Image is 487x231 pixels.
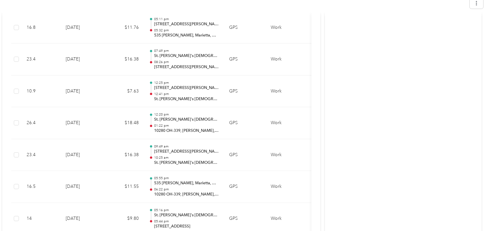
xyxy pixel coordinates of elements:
[154,180,219,186] p: 535 [PERSON_NAME], Marietta, OH 45750, [GEOGRAPHIC_DATA]
[61,44,105,76] td: [DATE]
[105,107,144,139] td: $18.48
[266,171,314,203] td: Work
[21,139,61,171] td: 23.4
[154,208,219,212] p: 05:16 pm
[154,49,219,53] p: 07:49 pm
[224,44,266,76] td: GPS
[61,76,105,108] td: [DATE]
[154,117,219,123] p: St. [PERSON_NAME]'s [DEMOGRAPHIC_DATA]
[154,212,219,218] p: St. [PERSON_NAME]'s [DEMOGRAPHIC_DATA]
[21,12,61,44] td: 16.8
[154,53,219,59] p: St. [PERSON_NAME]'s [DEMOGRAPHIC_DATA]
[154,85,219,91] p: [STREET_ADDRESS][PERSON_NAME]
[154,81,219,85] p: 12:25 pm
[154,144,219,149] p: 09:49 am
[224,12,266,44] td: GPS
[21,44,61,76] td: 23.4
[105,12,144,44] td: $11.76
[266,107,314,139] td: Work
[154,92,219,96] p: 12:41 pm
[105,139,144,171] td: $16.38
[105,44,144,76] td: $16.38
[266,139,314,171] td: Work
[266,76,314,108] td: Work
[154,123,219,128] p: 01:22 pm
[224,107,266,139] td: GPS
[154,149,219,155] p: [STREET_ADDRESS][PERSON_NAME][PERSON_NAME]
[224,76,266,108] td: GPS
[154,33,219,38] p: 535 [PERSON_NAME], Marietta, OH 45750, [GEOGRAPHIC_DATA]
[154,192,219,197] p: 10280 OH-339, [PERSON_NAME], [GEOGRAPHIC_DATA] 45784, [GEOGRAPHIC_DATA]
[61,107,105,139] td: [DATE]
[105,76,144,108] td: $7.63
[61,139,105,171] td: [DATE]
[61,171,105,203] td: [DATE]
[224,139,266,171] td: GPS
[154,187,219,192] p: 06:22 pm
[154,155,219,160] p: 10:25 am
[266,12,314,44] td: Work
[266,44,314,76] td: Work
[154,160,219,166] p: St. [PERSON_NAME]'s [DEMOGRAPHIC_DATA]
[154,219,219,224] p: 05:44 pm
[154,60,219,64] p: 08:26 pm
[154,96,219,102] p: St. [PERSON_NAME]'s [DEMOGRAPHIC_DATA]
[154,112,219,117] p: 12:20 pm
[154,224,219,229] p: [STREET_ADDRESS]
[21,107,61,139] td: 26.4
[21,171,61,203] td: 16.5
[154,28,219,33] p: 05:32 pm
[154,17,219,21] p: 05:11 pm
[61,12,105,44] td: [DATE]
[224,171,266,203] td: GPS
[154,21,219,27] p: [STREET_ADDRESS][PERSON_NAME]
[154,176,219,180] p: 05:55 pm
[105,171,144,203] td: $11.55
[154,64,219,70] p: [STREET_ADDRESS][PERSON_NAME][PERSON_NAME]
[154,128,219,134] p: 10280 OH-339, [PERSON_NAME], [GEOGRAPHIC_DATA] 45784, [GEOGRAPHIC_DATA]
[21,76,61,108] td: 10.9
